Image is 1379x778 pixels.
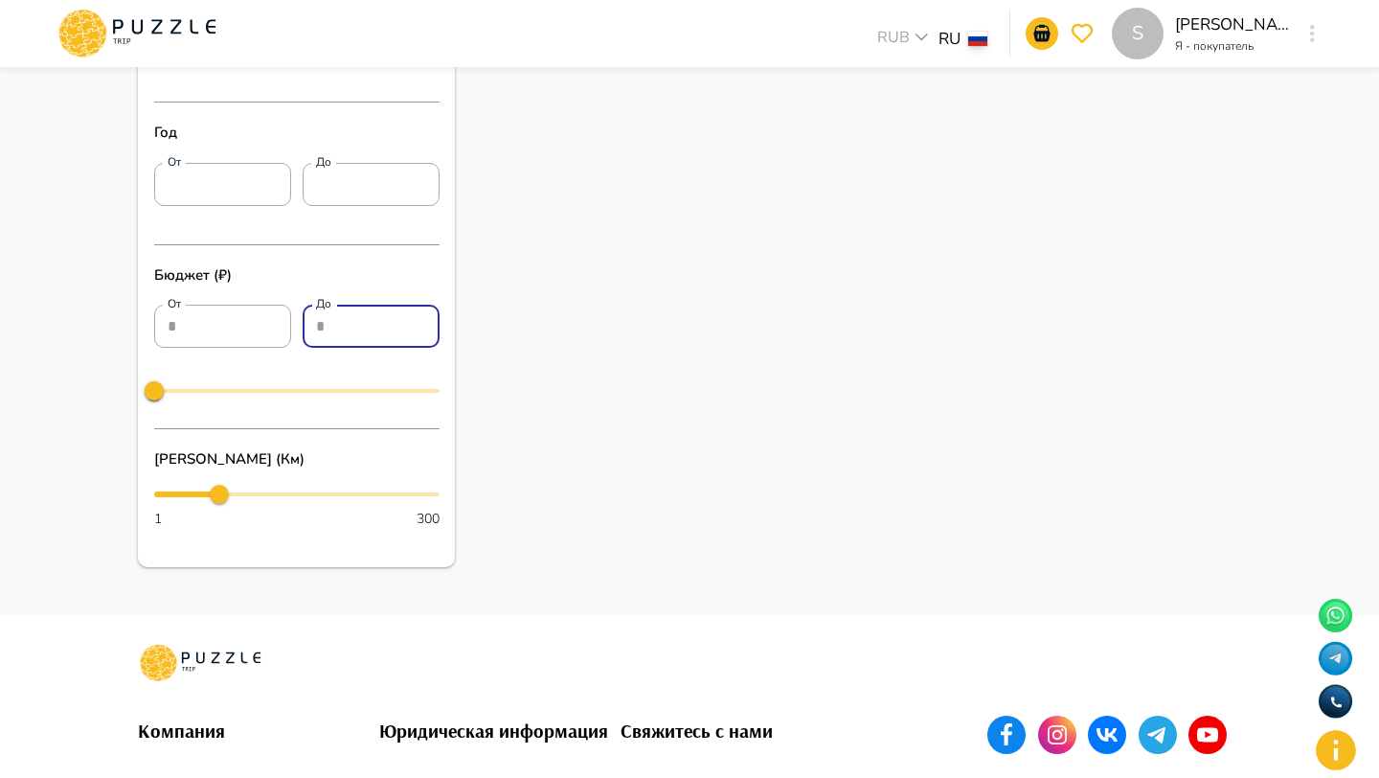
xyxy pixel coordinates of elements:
img: lang [968,32,987,46]
div: S [1112,8,1164,59]
p: 1 [154,509,162,529]
button: go-to-wishlist-submit-button [1066,17,1098,50]
p: Я - покупатель [1175,37,1290,55]
label: До [316,296,331,312]
h6: Юридическая информация [379,716,621,746]
p: 300 [417,509,440,529]
label: От [168,154,181,171]
p: [PERSON_NAME] [1175,12,1290,37]
p: Год [154,103,440,163]
label: До [316,154,331,171]
p: Бюджет (₽) [154,245,440,306]
p: [PERSON_NAME] (Км) [154,439,440,480]
div: RUB [871,26,938,54]
button: go-to-basket-submit-button [1026,17,1058,50]
h6: Свяжитесь с нами [621,716,862,746]
p: RU [938,27,961,52]
h6: Компания [138,716,379,746]
label: От [168,296,181,312]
